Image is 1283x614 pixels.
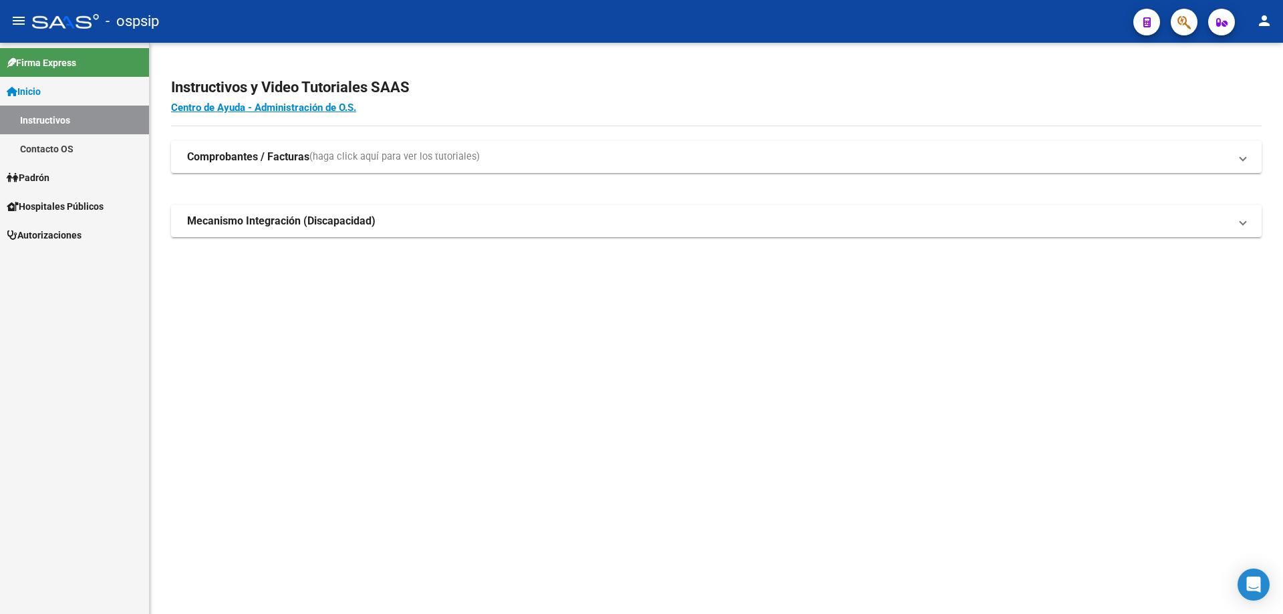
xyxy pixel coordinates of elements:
[1238,569,1270,601] div: Open Intercom Messenger
[1256,13,1272,29] mat-icon: person
[171,75,1262,100] h2: Instructivos y Video Tutoriales SAAS
[7,55,76,70] span: Firma Express
[7,228,82,243] span: Autorizaciones
[171,102,356,114] a: Centro de Ayuda - Administración de O.S.
[11,13,27,29] mat-icon: menu
[187,214,376,228] strong: Mecanismo Integración (Discapacidad)
[171,205,1262,237] mat-expansion-panel-header: Mecanismo Integración (Discapacidad)
[309,150,480,164] span: (haga click aquí para ver los tutoriales)
[106,7,159,36] span: - ospsip
[7,84,41,99] span: Inicio
[171,141,1262,173] mat-expansion-panel-header: Comprobantes / Facturas(haga click aquí para ver los tutoriales)
[187,150,309,164] strong: Comprobantes / Facturas
[7,199,104,214] span: Hospitales Públicos
[7,170,49,185] span: Padrón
